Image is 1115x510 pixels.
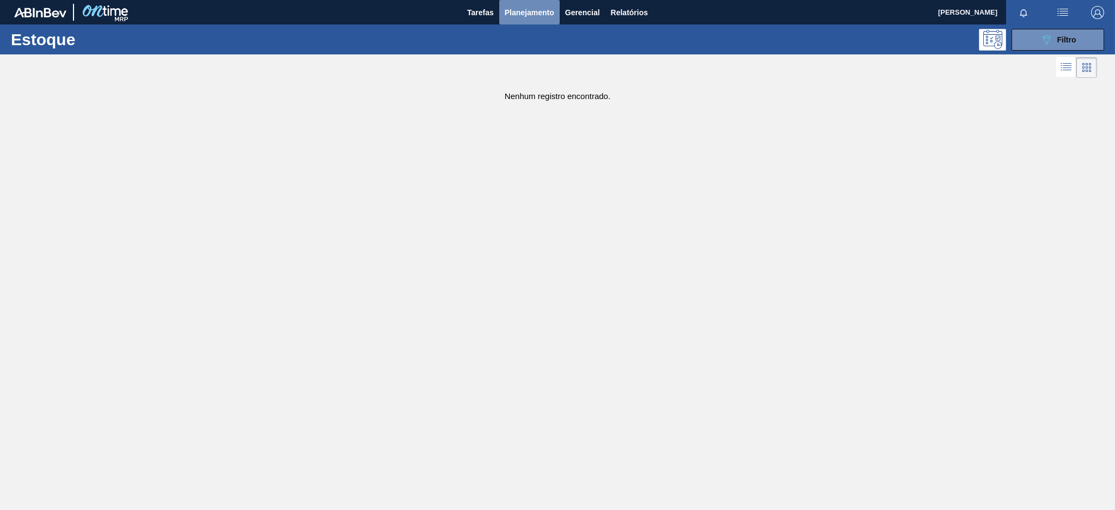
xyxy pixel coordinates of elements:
[467,6,494,19] span: Tarefas
[611,6,648,19] span: Relatórios
[1076,57,1097,78] div: Visão em Cards
[1006,5,1041,20] button: Notificações
[1091,6,1104,19] img: Logout
[1056,6,1069,19] img: userActions
[1056,57,1076,78] div: Visão em Lista
[11,33,175,46] h1: Estoque
[565,6,600,19] span: Gerencial
[979,29,1006,51] div: Pogramando: nenhum usuário selecionado
[1057,35,1076,44] span: Filtro
[14,8,66,17] img: TNhmsLtSVTkK8tSr43FrP2fwEKptu5GPRR3wAAAABJRU5ErkJggg==
[1012,29,1104,51] button: Filtro
[505,6,554,19] span: Planejamento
